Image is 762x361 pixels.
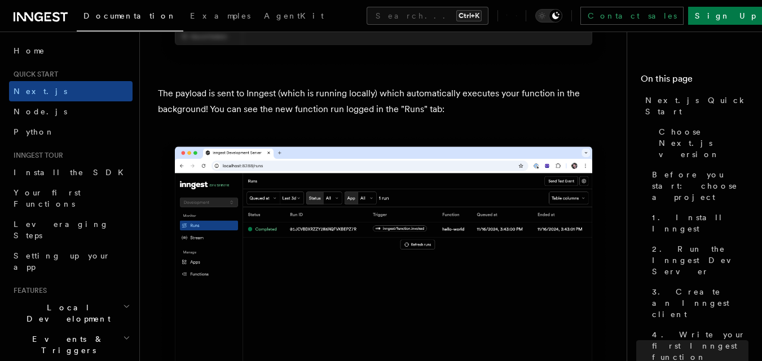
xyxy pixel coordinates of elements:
[14,107,67,116] span: Node.js
[648,282,748,324] a: 3. Create an Inngest client
[77,3,183,32] a: Documentation
[9,329,133,360] button: Events & Triggers
[648,239,748,282] a: 2. Run the Inngest Dev Server
[14,220,109,240] span: Leveraging Steps
[641,90,748,122] a: Next.js Quick Start
[9,333,123,356] span: Events & Triggers
[645,95,748,117] span: Next.js Quick Start
[9,246,133,277] a: Setting up your app
[9,101,133,122] a: Node.js
[14,127,55,136] span: Python
[652,212,748,234] span: 1. Install Inngest
[9,151,63,160] span: Inngest tour
[14,251,111,271] span: Setting up your app
[9,81,133,101] a: Next.js
[14,168,130,177] span: Install the SDK
[264,11,324,20] span: AgentKit
[648,164,748,207] a: Before you start: choose a project
[456,10,482,21] kbd: Ctrl+K
[257,3,331,30] a: AgentKit
[9,162,133,182] a: Install the SDK
[9,286,47,295] span: Features
[652,286,748,320] span: 3. Create an Inngest client
[535,9,562,23] button: Toggle dark mode
[9,214,133,246] a: Leveraging Steps
[654,122,748,164] a: Choose Next.js version
[9,122,133,142] a: Python
[652,169,748,203] span: Before you start: choose a project
[183,3,257,30] a: Examples
[367,7,488,25] button: Search...Ctrl+K
[580,7,684,25] a: Contact sales
[83,11,177,20] span: Documentation
[9,41,133,61] a: Home
[9,70,58,79] span: Quick start
[14,188,81,208] span: Your first Functions
[652,243,748,277] span: 2. Run the Inngest Dev Server
[648,207,748,239] a: 1. Install Inngest
[190,11,250,20] span: Examples
[14,45,45,56] span: Home
[9,182,133,214] a: Your first Functions
[641,72,748,90] h4: On this page
[158,86,609,117] p: The payload is sent to Inngest (which is running locally) which automatically executes your funct...
[9,297,133,329] button: Local Development
[659,126,748,160] span: Choose Next.js version
[14,87,67,96] span: Next.js
[9,302,123,324] span: Local Development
